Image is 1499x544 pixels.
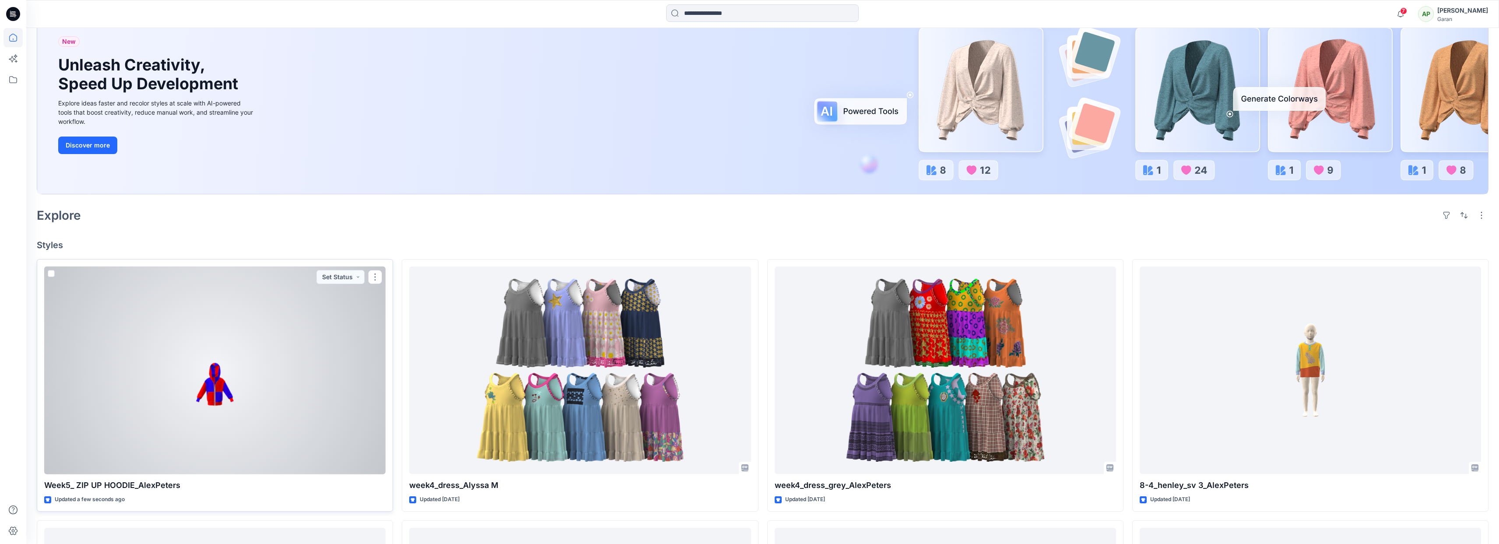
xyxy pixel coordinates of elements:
h1: Unleash Creativity, Speed Up Development [58,56,242,93]
p: week4_dress_grey_AlexPeters [775,479,1116,491]
h2: Explore [37,208,81,222]
div: Explore ideas faster and recolor styles at scale with AI-powered tools that boost creativity, red... [58,98,255,126]
p: Updated a few seconds ago [55,495,125,504]
a: Discover more [58,137,255,154]
span: New [62,36,76,47]
div: AP [1418,6,1434,22]
p: 8-4_henley_sv 3_AlexPeters [1140,479,1481,491]
span: 7 [1400,7,1407,14]
a: Week5_ ZIP UP HOODIE_AlexPeters [44,267,386,474]
a: week4_dress_Alyssa M [409,267,751,474]
button: Discover more [58,137,117,154]
p: Updated [DATE] [1150,495,1190,504]
a: week4_dress_grey_AlexPeters [775,267,1116,474]
p: Week5_ ZIP UP HOODIE_AlexPeters [44,479,386,491]
a: 8-4_henley_sv 3_AlexPeters [1140,267,1481,474]
p: week4_dress_Alyssa M [409,479,751,491]
p: Updated [DATE] [420,495,460,504]
p: Updated [DATE] [785,495,825,504]
div: Garan [1437,16,1488,22]
div: [PERSON_NAME] [1437,5,1488,16]
h4: Styles [37,240,1488,250]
